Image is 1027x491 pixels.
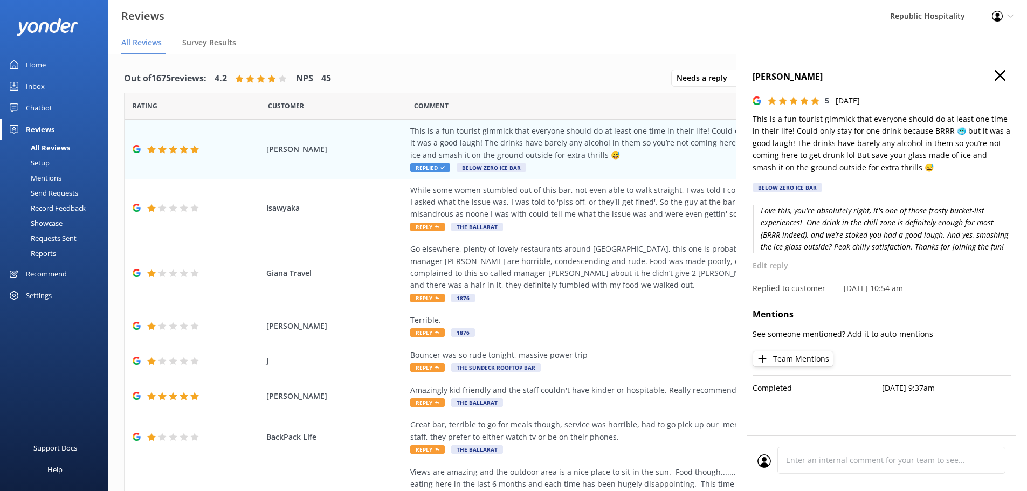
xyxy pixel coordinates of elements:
p: Edit reply [753,260,1011,272]
img: yonder-white-logo.png [16,18,78,36]
span: The Ballarat [451,223,503,231]
div: Home [26,54,46,75]
button: Close [995,70,1005,82]
div: Inbox [26,75,45,97]
span: Date [268,101,304,111]
div: Send Requests [6,185,78,200]
span: All Reviews [121,37,162,48]
span: 1876 [451,328,475,337]
span: Giana Travel [266,267,405,279]
span: The Ballarat [451,445,503,454]
h4: Out of 1675 reviews: [124,72,206,86]
a: Requests Sent [6,231,108,246]
span: Survey Results [182,37,236,48]
div: Showcase [6,216,63,231]
a: Send Requests [6,185,108,200]
p: Love this, you're absolutely right, it's one of those frosty bucket-list experiences! One drink i... [753,205,1011,253]
span: Date [133,101,157,111]
span: Needs a reply [677,72,734,84]
h3: Reviews [121,8,164,25]
p: See someone mentioned? Add it to auto-mentions [753,328,1011,340]
h4: 45 [321,72,331,86]
a: Reports [6,246,108,261]
a: Showcase [6,216,108,231]
div: Terrible. [410,314,901,326]
span: Reply [410,363,445,372]
span: [PERSON_NAME] [266,390,405,402]
div: Recommend [26,263,67,285]
span: Reply [410,328,445,337]
div: Amazingly kid friendly and the staff couldn't have kinder or hospitable. Really recommend this pl... [410,384,901,396]
h4: [PERSON_NAME] [753,70,1011,84]
span: Reply [410,223,445,231]
p: [DATE] 10:54 am [844,282,903,294]
span: Replied [410,163,450,172]
a: All Reviews [6,140,108,155]
div: Settings [26,285,52,306]
div: All Reviews [6,140,70,155]
p: This is a fun tourist gimmick that everyone should do at least one time in their life! Could only... [753,113,1011,174]
button: Team Mentions [753,351,833,367]
span: [PERSON_NAME] [266,143,405,155]
div: Support Docs [33,437,77,459]
div: Help [47,459,63,480]
div: This is a fun tourist gimmick that everyone should do at least one time in their life! Could only... [410,125,901,161]
div: Chatbot [26,97,52,119]
span: Reply [410,445,445,454]
span: Below Zero Ice Bar [457,163,526,172]
img: user_profile.svg [757,454,771,468]
div: Reports [6,246,56,261]
h4: NPS [296,72,313,86]
div: Great bar, terrible to go for meals though, service was horrible, had to go pick up our menus, ti... [410,419,901,443]
a: Record Feedback [6,200,108,216]
div: While some women stumbled out of this bar, not even able to walk straight, I was told I couldn't ... [410,184,901,220]
span: Isawyaka [266,202,405,214]
div: Record Feedback [6,200,86,216]
p: [DATE] [836,95,860,107]
div: Below Zero Ice Bar [753,183,822,192]
div: Mentions [6,170,61,185]
span: J [266,355,405,367]
a: Mentions [6,170,108,185]
span: BackPack Life [266,431,405,443]
div: Requests Sent [6,231,77,246]
div: Go elsewhere, plenty of lovely restaurants around [GEOGRAPHIC_DATA], this one is probably the wor... [410,243,901,292]
span: Question [414,101,449,111]
a: Setup [6,155,108,170]
span: Reply [410,294,445,302]
h4: 4.2 [215,72,227,86]
p: Completed [753,382,882,394]
h4: Mentions [753,308,1011,322]
p: Replied to customer [753,282,825,294]
span: The Sundeck Rooftop Bar [451,363,541,372]
span: Reply [410,398,445,407]
div: Reviews [26,119,54,140]
span: 1876 [451,294,475,302]
div: Setup [6,155,50,170]
span: [PERSON_NAME] [266,320,405,332]
span: The Ballarat [451,398,503,407]
p: [DATE] 9:37am [882,382,1011,394]
div: Bouncer was so rude tonight, massive power trip [410,349,901,361]
span: 5 [825,95,829,106]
